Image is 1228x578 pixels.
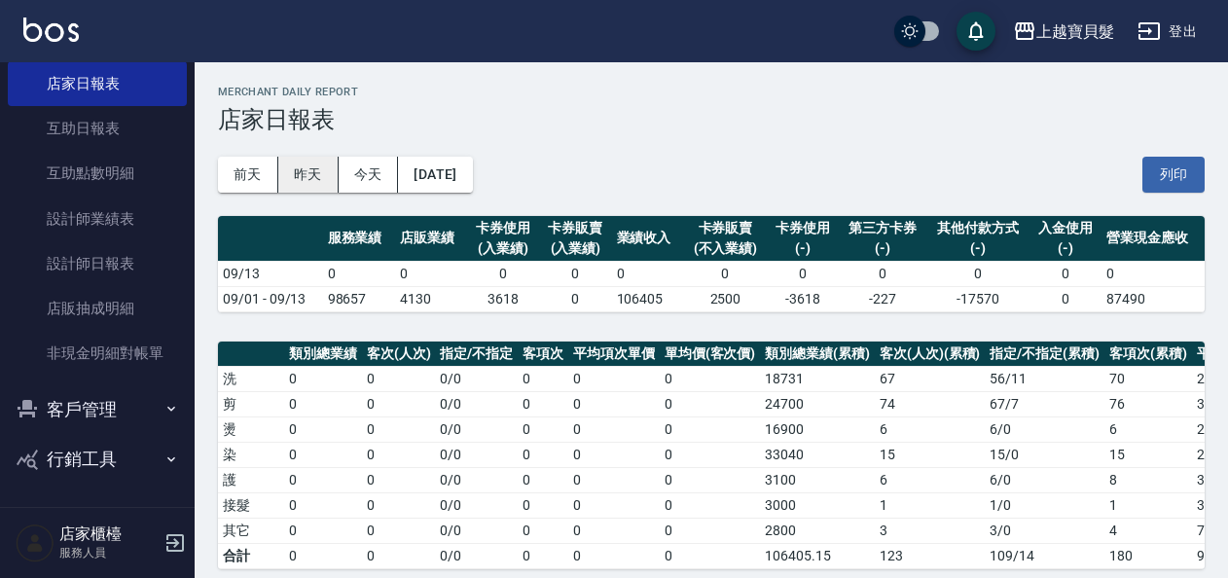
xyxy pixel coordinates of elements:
td: 123 [875,543,986,568]
td: 6 / 0 [985,467,1104,492]
p: 服務人員 [59,544,159,561]
td: 0 [518,492,568,518]
div: 上越寶貝髮 [1036,19,1114,44]
th: 類別總業績(累積) [760,342,875,367]
td: 0 [518,543,568,568]
td: 3100 [760,467,875,492]
td: 0 [518,416,568,442]
td: 6 [875,416,986,442]
td: -17570 [926,286,1029,311]
td: 87490 [1102,286,1205,311]
td: 3000 [760,492,875,518]
div: 入金使用 [1034,218,1097,238]
td: 0 [284,492,362,518]
td: 0 [660,391,761,416]
td: 0 [518,518,568,543]
th: 營業現金應收 [1102,216,1205,262]
div: (-) [772,238,834,259]
button: 上越寶貝髮 [1005,12,1122,52]
button: 今天 [339,157,399,193]
th: 指定/不指定(累積) [985,342,1104,367]
td: 16900 [760,416,875,442]
th: 類別總業績 [284,342,362,367]
h3: 店家日報表 [218,106,1205,133]
td: 76 [1104,391,1192,416]
td: 24700 [760,391,875,416]
td: 0 [539,261,611,286]
td: 2500 [684,286,767,311]
div: 其他付款方式 [931,218,1025,238]
td: 護 [218,467,284,492]
td: 0 [284,416,362,442]
td: 0 [362,442,436,467]
td: 0 [362,518,436,543]
td: 0 [660,442,761,467]
td: 0 [568,492,660,518]
th: 客項次(累積) [1104,342,1192,367]
button: 登出 [1130,14,1205,50]
a: 互助日報表 [8,106,187,151]
th: 平均項次單價 [568,342,660,367]
td: 0 [568,366,660,391]
td: 33040 [760,442,875,467]
td: 0 [362,492,436,518]
td: 洗 [218,366,284,391]
div: 卡券使用 [472,218,534,238]
td: 燙 [218,416,284,442]
td: -227 [839,286,926,311]
div: (-) [931,238,1025,259]
td: 0 [1029,261,1102,286]
td: -3618 [767,286,839,311]
td: 0 [518,366,568,391]
td: 0 [660,543,761,568]
img: Logo [23,18,79,42]
div: (入業績) [472,238,534,259]
button: 前天 [218,157,278,193]
td: 0 [568,391,660,416]
td: 0 [362,391,436,416]
td: 0 [362,543,436,568]
a: 設計師業績表 [8,197,187,241]
td: 0 [284,467,362,492]
td: 109/14 [985,543,1104,568]
td: 106405.15 [760,543,875,568]
div: 卡券販賣 [544,218,606,238]
button: 列印 [1142,157,1205,193]
h5: 店家櫃檯 [59,524,159,544]
a: 店家日報表 [8,61,187,106]
td: 0 [1029,286,1102,311]
td: 09/13 [218,261,323,286]
td: 74 [875,391,986,416]
h2: Merchant Daily Report [218,86,1205,98]
button: 行銷工具 [8,434,187,485]
td: 0 [518,391,568,416]
td: 70 [1104,366,1192,391]
td: 0 [362,416,436,442]
td: 0 [284,366,362,391]
td: 0 [660,416,761,442]
td: 0 [284,518,362,543]
td: 15 / 0 [985,442,1104,467]
td: 67 / 7 [985,391,1104,416]
td: 0 [362,467,436,492]
td: 6 / 0 [985,416,1104,442]
img: Person [16,524,54,562]
td: 0 [684,261,767,286]
td: 0 / 0 [435,518,518,543]
td: 0 [839,261,926,286]
td: 2800 [760,518,875,543]
td: 0 / 0 [435,366,518,391]
td: 1 [875,492,986,518]
div: (-) [844,238,921,259]
th: 客項次 [518,342,568,367]
a: 店販抽成明細 [8,286,187,331]
td: 3618 [467,286,539,311]
th: 店販業績 [395,216,467,262]
td: 0 / 0 [435,416,518,442]
td: 0 [539,286,611,311]
td: 3 [875,518,986,543]
button: [DATE] [398,157,472,193]
td: 0 [1102,261,1205,286]
td: 0 [660,492,761,518]
td: 8 [1104,467,1192,492]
